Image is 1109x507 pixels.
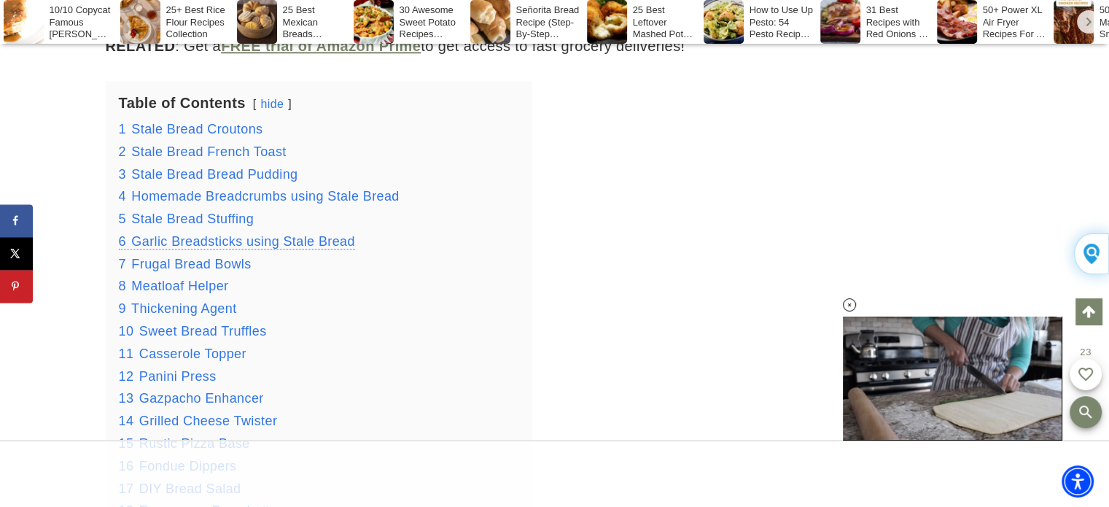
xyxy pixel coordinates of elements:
a: 5 Stale Bread Stuffing [119,212,254,226]
span: Frugal Bread Bowls [131,257,251,271]
span: 5 [119,212,126,226]
span: Stale Bread Stuffing [131,212,254,226]
a: 6 Garlic Breadsticks using Stale Bread [119,234,355,249]
p: : Get a to get access to fast grocery deliveries! [106,34,690,58]
span: 13 [119,391,134,406]
strong: RELATED [106,38,176,54]
span: Meatloaf Helper [131,279,228,293]
iframe: Advertisement [763,73,982,379]
a: 14 Grilled Cheese Twister [119,414,278,428]
span: 9 [119,301,126,316]
span: 4 [119,189,126,204]
span: Sweet Bread Truffles [139,324,267,338]
span: 15 [119,436,134,451]
a: hide [260,98,284,110]
span: Homemade Breadcrumbs using Stale Bread [131,189,399,204]
a: 15 Rustic Pizza Base [119,436,250,451]
span: 6 [119,234,126,249]
a: Scroll to top [1075,298,1102,325]
span: Rustic Pizza Base [139,436,250,451]
span: Stale Bread Croutons [131,122,262,136]
b: Table of Contents [119,95,246,111]
a: 10 Sweet Bread Truffles [119,324,267,338]
iframe: Advertisement [438,456,672,492]
span: 14 [119,414,134,428]
span: Garlic Breadsticks using Stale Bread [131,234,355,249]
span: Panini Press [139,369,217,384]
a: 9 Thickening Agent [119,301,237,316]
span: 7 [119,257,126,271]
span: 11 [119,347,134,361]
span: Casserole Topper [139,347,246,361]
span: Stale Bread Bread Pudding [131,167,297,182]
a: 3 Stale Bread Bread Pudding [119,167,298,182]
a: 13 Gazpacho Enhancer [119,391,264,406]
span: Grilled Cheese Twister [139,414,278,428]
span: 12 [119,369,134,384]
span: Stale Bread French Toast [131,144,286,159]
a: FREE trial of Amazon Prime [221,38,421,54]
a: 12 Panini Press [119,369,217,384]
span: Gazpacho Enhancer [139,391,264,406]
a: 8 Meatloaf Helper [119,279,229,293]
span: 2 [119,144,126,159]
a: 7 Frugal Bread Bowls [119,257,252,271]
a: 4 Homemade Breadcrumbs using Stale Bread [119,189,400,204]
span: 3 [119,167,126,182]
div: Accessibility Menu [1062,465,1094,498]
span: 8 [119,279,126,293]
a: 1 Stale Bread Croutons [119,122,263,136]
a: 2 Stale Bread French Toast [119,144,287,159]
span: 1 [119,122,126,136]
span: Thickening Agent [131,301,237,316]
a: 11 Casserole Topper [119,347,246,361]
span: 10 [119,324,134,338]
